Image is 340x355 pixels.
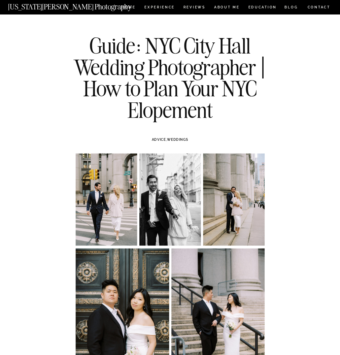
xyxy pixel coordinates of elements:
a: BLOG [284,6,298,10]
a: CONTACT [307,4,331,11]
a: REVIEWS [183,6,205,10]
img: Bride and groom crossing Centre St. i downtown Manhattan after eloping at city hall. [76,154,137,246]
a: ADVICE [152,137,166,141]
a: Experience [144,6,174,10]
h3: , [88,137,252,142]
a: WEDDINGS [167,137,189,141]
img: Bride and groom outside the Soho Grand by NYC city hall wedding photographer [139,154,201,246]
a: [US_STATE][PERSON_NAME] Photography [8,3,150,7]
a: ABOUT ME [214,6,240,10]
h1: Guide: NYC City Hall Wedding Photographer | How to Plan Your NYC Elopement [67,35,273,121]
img: Bride and groom in front of the subway station in downtown Manhattan following their NYC City Hal... [203,154,265,246]
a: EDUCATION [248,6,277,10]
a: HOME [121,6,137,10]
